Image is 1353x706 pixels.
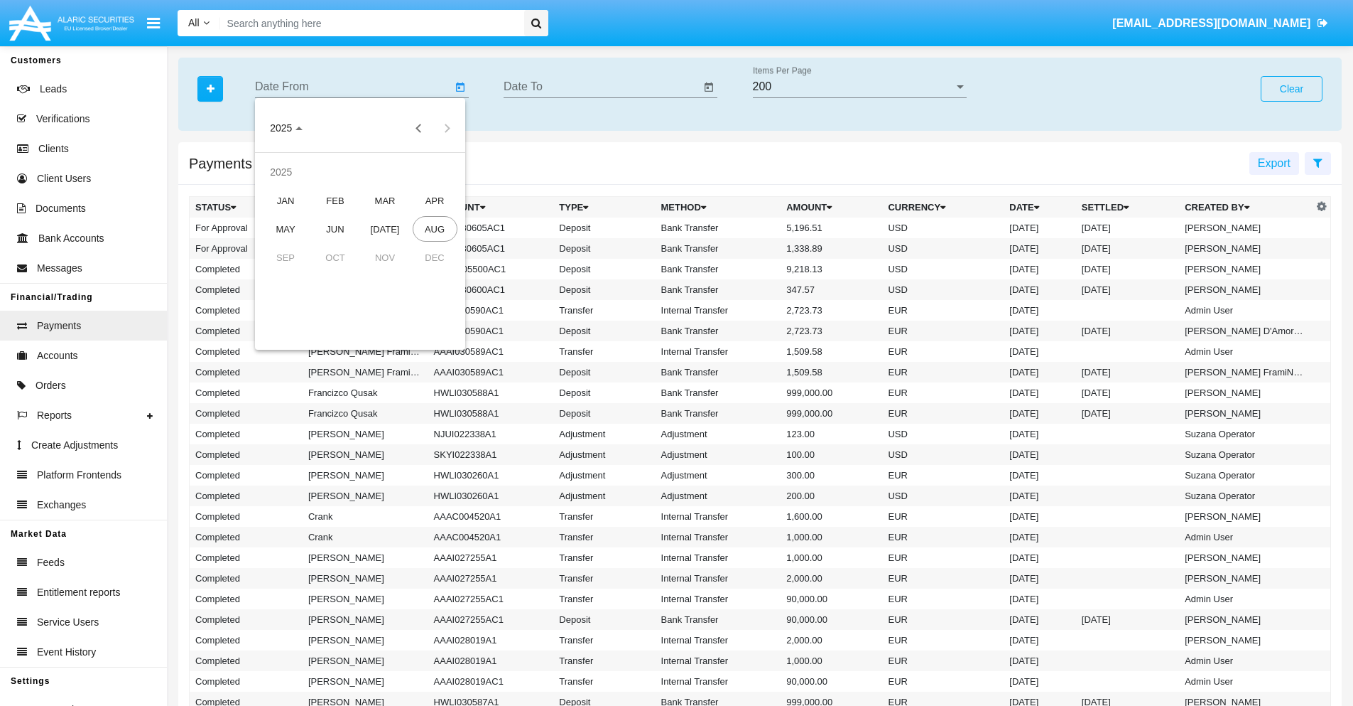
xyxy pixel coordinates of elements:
button: Next year [433,114,462,142]
div: JAN [263,188,308,213]
td: May 2025 [261,215,310,243]
div: AUG [413,216,457,242]
td: October 2025 [310,243,360,272]
div: DEC [413,245,457,270]
td: December 2025 [410,243,460,272]
button: Previous year [405,114,433,142]
td: July 2025 [360,215,410,243]
td: April 2025 [410,186,460,215]
td: January 2025 [261,186,310,215]
button: Choose date [259,114,314,142]
div: NOV [363,245,408,270]
div: APR [413,188,457,213]
td: September 2025 [261,243,310,272]
div: FEB [313,188,358,213]
div: SEP [263,245,308,270]
div: MAR [363,188,408,213]
td: November 2025 [360,243,410,272]
span: 2025 [270,123,292,134]
div: MAY [263,216,308,242]
div: OCT [313,245,358,270]
div: [DATE] [363,216,408,242]
div: JUN [313,216,358,242]
td: August 2025 [410,215,460,243]
td: February 2025 [310,186,360,215]
td: March 2025 [360,186,410,215]
td: 2025 [261,158,460,186]
td: June 2025 [310,215,360,243]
